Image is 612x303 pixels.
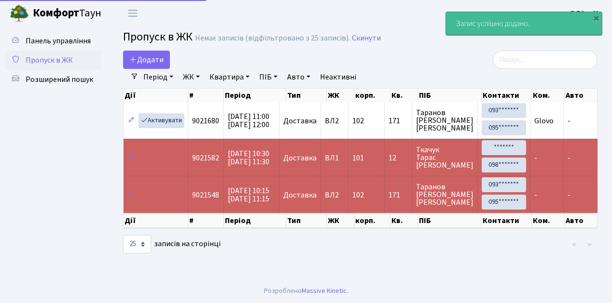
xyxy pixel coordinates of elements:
span: Доставка [283,154,317,162]
a: Неактивні [316,69,360,85]
a: ВЛ2 -. К. [570,8,600,19]
span: Додати [129,54,164,65]
th: Контакти [482,89,532,102]
a: Період [139,69,177,85]
th: ПІБ [418,89,482,102]
span: Доставка [283,191,317,199]
th: Авто [565,89,598,102]
a: Панель управління [5,31,101,51]
span: Таун [33,5,101,22]
th: Кв. [390,213,418,228]
span: Ткачук Тарас [PERSON_NAME] [416,146,473,169]
span: Пропуск в ЖК [26,55,73,66]
th: Ком. [532,89,565,102]
span: [DATE] 10:15 [DATE] 11:15 [228,185,269,204]
th: Тип [286,89,326,102]
a: Скинути [352,34,381,43]
th: Дії [124,213,188,228]
th: Період [224,89,287,102]
span: Пропуск в ЖК [123,28,193,45]
span: [DATE] 10:30 [DATE] 11:30 [228,148,269,167]
input: Пошук... [493,51,598,69]
span: ВЛ1 [325,154,344,162]
a: ПІБ [255,69,281,85]
span: - [568,190,570,200]
th: Контакти [482,213,532,228]
span: - [568,153,570,163]
img: logo.png [10,4,29,23]
span: 9021548 [192,190,219,200]
div: Запис успішно додано. [446,12,602,35]
a: ЖК [179,69,204,85]
a: Розширений пошук [5,70,101,89]
label: записів на сторінці [123,235,221,253]
th: Авто [565,213,598,228]
span: 171 [389,191,408,199]
th: ЖК [327,213,355,228]
span: 12 [389,154,408,162]
span: 9021582 [192,153,219,163]
a: Авто [283,69,314,85]
span: Доставка [283,117,317,125]
span: 171 [389,117,408,125]
th: Період [224,213,287,228]
div: Немає записів (відфільтровано з 25 записів). [195,34,350,43]
th: Дії [124,89,188,102]
span: 102 [352,190,364,200]
a: Massive Kinetic [302,286,347,296]
a: Активувати [139,113,184,128]
b: Комфорт [33,5,79,21]
span: - [568,116,570,126]
span: Таранов [PERSON_NAME] [PERSON_NAME] [416,109,473,132]
a: Квартира [206,69,253,85]
span: 101 [352,153,364,163]
span: Таранов [PERSON_NAME] [PERSON_NAME] [416,183,473,206]
a: Додати [123,51,170,69]
div: × [591,13,601,23]
th: Кв. [390,89,418,102]
th: # [188,213,224,228]
th: Тип [286,213,326,228]
span: - [534,190,537,200]
span: Розширений пошук [26,74,93,85]
th: корп. [354,89,390,102]
th: Ком. [532,213,565,228]
span: Glovo [534,116,554,126]
th: # [188,89,224,102]
span: [DATE] 11:00 [DATE] 12:00 [228,111,269,130]
th: ПІБ [418,213,482,228]
span: 9021680 [192,116,219,126]
span: Панель управління [26,36,91,46]
th: ЖК [327,89,355,102]
span: 102 [352,116,364,126]
a: Пропуск в ЖК [5,51,101,70]
select: записів на сторінці [123,235,151,253]
span: - [534,153,537,163]
button: Переключити навігацію [121,5,145,21]
span: ВЛ2 [325,117,344,125]
th: корп. [354,213,390,228]
span: ВЛ2 [325,191,344,199]
div: Розроблено . [264,286,348,296]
